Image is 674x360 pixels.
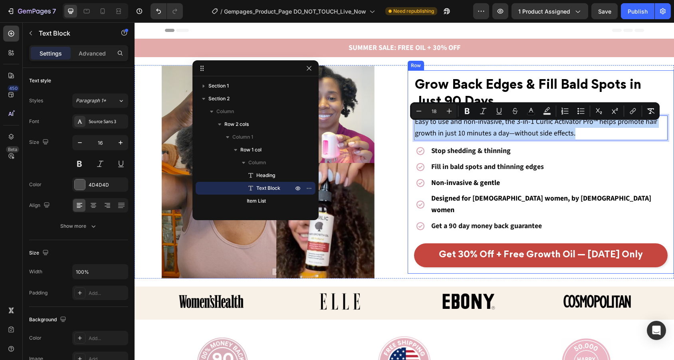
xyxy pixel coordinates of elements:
div: Show more [60,222,97,230]
span: Save [598,8,611,15]
div: Add... [89,290,126,297]
span: Need republishing [393,8,434,15]
div: Row [275,40,288,47]
button: 1 product assigned [511,3,588,19]
span: Easy to use and non-invasive, the 3-in-1 Curlic Activator Pro™ helps promote hair growth in just ... [280,94,523,116]
img: gempages_545541959884735395-a9727c47-2a5a-49da-a50b-77aeed019b09.png [168,270,242,288]
span: Button [256,210,271,218]
a: Get 30% Off + Free Growth Oil — [DATE] Only [280,221,533,245]
span: Column [248,159,266,167]
span: Column 1 [232,133,253,141]
div: Rich Text Editor. Editing area: main [280,93,533,118]
button: Save [591,3,618,19]
div: Size [29,248,50,259]
p: Settings [40,49,62,58]
p: 7 [52,6,56,16]
span: Non-invasive & gentle [297,155,365,165]
span: Section 2 [208,95,230,103]
div: Color [29,334,42,342]
span: Row 1 col [240,146,262,154]
div: Text style [29,77,51,84]
button: Publish [621,3,654,19]
div: Padding [29,289,48,296]
img: gempages_545541959884735395-9dfe9975-acb8-4ba3-ad69-4857e06b8b03.png [426,270,500,288]
div: Open Intercom Messenger [647,321,666,340]
div: 4D4D4D [89,181,126,189]
div: Color [29,181,42,188]
span: Row 2 cols [224,120,249,128]
img: gempages_545541959884735395-a73af787-135f-47ab-9931-907632b83c70.png [40,270,114,288]
strong: Grow Back Edges & Fill Bald Spots in Just 90 Days [280,57,507,86]
div: Font [29,118,39,125]
div: Beta [6,146,19,153]
span: Text Block [256,184,280,192]
h2: Rich Text Editor. Editing area: main [280,54,533,89]
div: Editor contextual toolbar [410,102,660,120]
span: Heading [256,171,275,179]
div: Add... [89,335,126,342]
p: Text Block [39,28,107,38]
span: / [220,7,222,16]
span: Get 30% Off + Free Growth Oil — [DATE] Only [304,229,508,237]
span: Designed for [DEMOGRAPHIC_DATA] women, by [DEMOGRAPHIC_DATA] women [297,171,517,193]
input: Auto [73,265,128,279]
strong: Fill in bald spots and thinning edges [297,139,409,149]
iframe: Design area [135,22,674,360]
div: Publish [628,7,648,16]
button: Paragraph 1* [72,93,128,108]
span: Gempages_Product_Page DO_NOT_TOUCH_Live_Now [224,7,366,16]
p: ⁠⁠⁠⁠⁠⁠⁠ [280,55,533,88]
img: gempages_545541959884735395-fd805a87-2dcd-4a06-9db7-c1a4e3ffda63.png [27,43,240,256]
span: Column [216,107,234,115]
div: Source Sans 3 [89,118,126,125]
div: Align [29,200,52,211]
div: 450 [8,85,19,91]
img: gempages_545541959884735395-a67c2ed3-4243-4f3b-b103-70fcc4b73f7c.png [297,270,371,288]
p: Advanced [79,49,106,58]
strong: Stop shedding & thinning [297,123,376,133]
button: Show more [29,219,128,233]
span: Get a 90 day money back guarantee [297,199,407,209]
div: Background [29,314,68,325]
div: Undo/Redo [151,3,183,19]
div: Styles [29,97,43,104]
div: Size [29,137,50,148]
span: 1 product assigned [518,7,570,16]
span: Section 1 [208,82,229,90]
button: 7 [3,3,59,19]
span: Item List [247,197,266,205]
div: Width [29,268,42,275]
span: Paragraph 1* [76,97,106,104]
